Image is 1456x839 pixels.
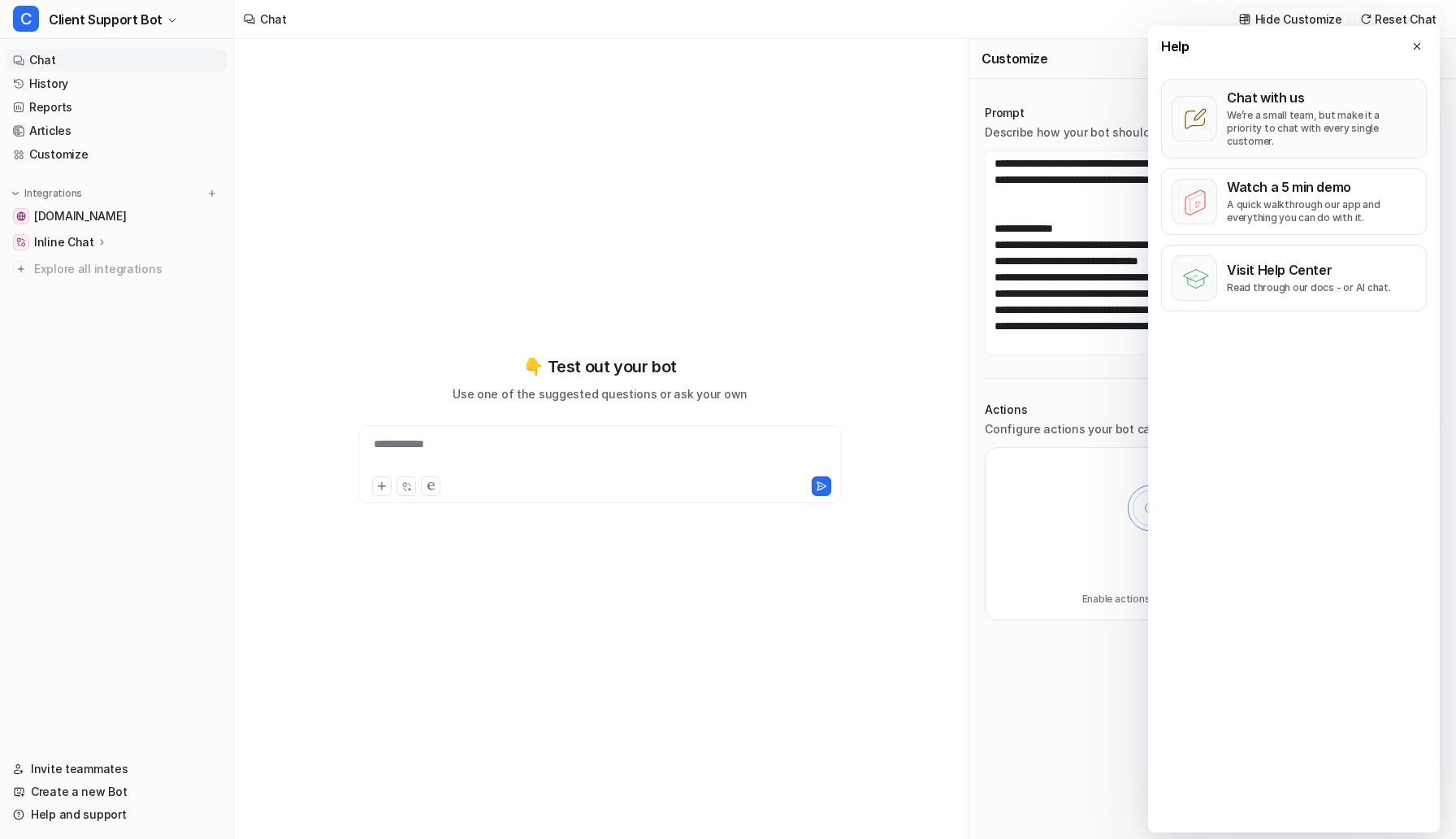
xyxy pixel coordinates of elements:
[1227,179,1416,195] p: Watch a 5 min demo
[6,780,227,803] a: Create a new Bot
[981,50,1047,67] h2: Customize
[985,421,1189,437] p: Configure actions your bot can take.
[1255,11,1342,28] p: Hide Customize
[6,96,227,119] a: Reports
[34,256,220,282] span: Explore all integrations
[1227,281,1391,294] p: Read through our docs - or AI chat.
[34,208,126,224] span: [DOMAIN_NAME]
[6,803,227,826] a: Help and support
[34,234,94,250] p: Inline Chat
[1227,89,1416,106] p: Chat with us
[985,124,1198,141] p: Describe how your bot should behave.
[206,188,218,199] img: menu_add.svg
[6,185,87,202] button: Integrations
[6,205,227,228] a: www.bitgo.com[DOMAIN_NAME]
[1161,79,1427,159] button: Chat with usWe’re a small team, but make it a priority to chat with every single customer.
[1161,37,1189,56] span: Help
[13,261,29,277] img: explore all integrations
[6,120,227,142] a: Articles
[260,11,287,28] div: Chat
[13,6,39,32] span: C
[985,402,1189,418] p: Actions
[6,143,227,166] a: Customize
[6,258,227,280] a: Explore all integrations
[453,385,747,402] p: Use one of the suggested questions or ask your own
[1161,245,1427,311] button: Visit Help CenterRead through our docs - or AI chat.
[49,8,162,31] span: Client Support Bot
[6,758,227,780] a: Invite teammates
[1161,168,1427,235] button: Watch a 5 min demoA quick walkthrough our app and everything you can do with it.
[16,211,26,221] img: www.bitgo.com
[1355,7,1443,31] button: Reset Chat
[1227,262,1391,278] p: Visit Help Center
[1227,109,1416,148] p: We’re a small team, but make it a priority to chat with every single customer.
[24,187,82,200] p: Integrations
[6,72,227,95] a: History
[1239,13,1250,25] img: customize
[523,354,676,379] p: 👇 Test out your bot
[6,49,227,72] a: Chat
[16,237,26,247] img: Inline Chat
[10,188,21,199] img: expand menu
[1360,13,1371,25] img: reset
[1082,592,1337,606] p: Enable actions for your bot like routing to another bot
[1234,7,1349,31] button: Hide Customize
[985,105,1198,121] p: Prompt
[1227,198,1416,224] p: A quick walkthrough our app and everything you can do with it.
